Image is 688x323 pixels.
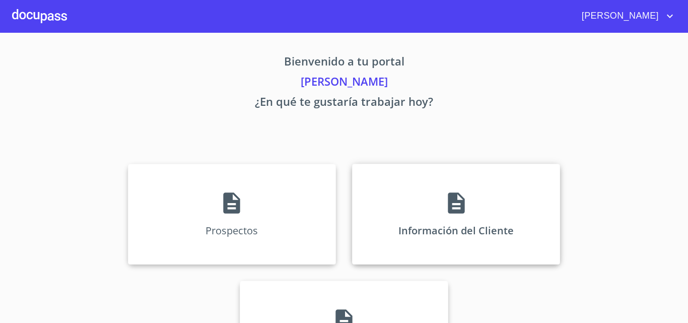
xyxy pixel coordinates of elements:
p: Prospectos [205,224,258,237]
button: account of current user [574,8,676,24]
p: ¿En qué te gustaría trabajar hoy? [34,93,654,113]
p: [PERSON_NAME] [34,73,654,93]
span: [PERSON_NAME] [574,8,664,24]
p: Información del Cliente [398,224,514,237]
p: Bienvenido a tu portal [34,53,654,73]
